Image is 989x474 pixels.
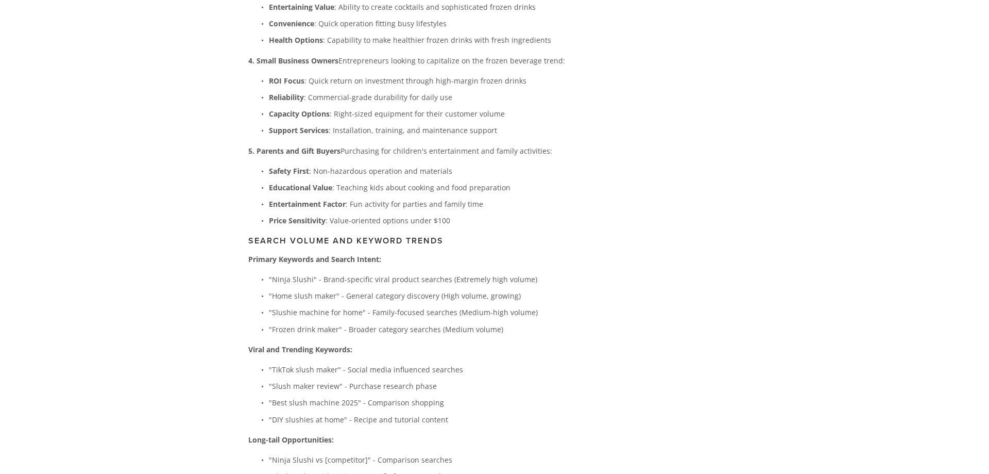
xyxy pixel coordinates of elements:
[248,254,381,264] strong: Primary Keywords and Search Intent:
[269,92,304,102] strong: Reliability
[248,345,352,354] strong: Viral and Trending Keywords:
[269,17,609,30] p: : Quick operation fitting busy lifestyles
[248,236,609,246] h3: Search Volume and Keyword Trends
[269,124,609,137] p: : Installation, training, and maintenance support
[248,146,340,156] strong: 5. Parents and Gift Buyers
[269,165,609,177] p: : Non-hazardous operation and materials
[248,56,338,66] strong: 4. Small Business Owners
[269,323,609,336] p: "Frozen drink maker" - Broader category searches (Medium volume)
[269,35,323,45] strong: Health Options
[269,76,304,86] strong: ROI Focus
[269,183,332,192] strong: Educational Value
[269,363,609,376] p: "TikTok slush maker" - Social media influenced searches
[269,199,346,209] strong: Entertainment Factor
[269,166,309,176] strong: Safety First
[269,198,609,210] p: : Fun activity for parties and family time
[248,435,334,445] strong: Long-tail Opportunities:
[269,380,609,393] p: "Slush maker review" - Purchase research phase
[269,216,326,225] strong: Price Sensitivity
[269,289,609,302] p: "Home slush maker" - General category discovery (High volume, growing)
[269,19,314,28] strong: Convenience
[248,144,609,157] p: Purchasing for children's entertainment and family activities:
[269,125,329,135] strong: Support Services
[269,396,609,409] p: "Best slush machine 2025" - Comparison shopping
[269,181,609,194] p: : Teaching kids about cooking and food preparation
[269,107,609,120] p: : Right-sized equipment for their customer volume
[269,413,609,426] p: "DIY slushies at home" - Recipe and tutorial content
[269,91,609,104] p: : Commercial-grade durability for daily use
[269,453,609,466] p: "Ninja Slushi vs [competitor]" - Comparison searches
[269,34,609,46] p: : Capability to make healthier frozen drinks with fresh ingredients
[269,214,609,227] p: : Value-oriented options under $100
[269,74,609,87] p: : Quick return on investment through high-margin frozen drinks
[269,306,609,319] p: "Slushie machine for home" - Family-focused searches (Medium-high volume)
[269,2,334,12] strong: Entertaining Value
[269,273,609,286] p: "Ninja Slushi" - Brand-specific viral product searches (Extremely high volume)
[248,54,609,67] p: Entrepreneurs looking to capitalize on the frozen beverage trend:
[269,109,330,119] strong: Capacity Options
[269,1,609,13] p: : Ability to create cocktails and sophisticated frozen drinks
